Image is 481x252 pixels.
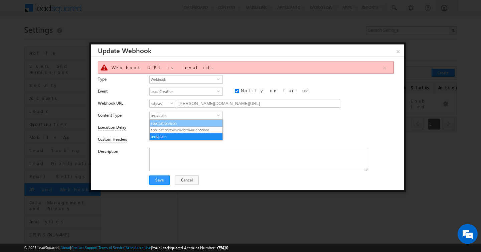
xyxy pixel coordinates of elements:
[91,206,121,215] em: Start Chat
[218,245,228,250] span: 75410
[98,88,142,94] label: Event
[217,114,222,117] span: select
[112,65,382,71] div: Webhook URL is invalid.
[98,136,127,143] label: Custom Headers
[235,88,314,97] div: Notify on failure
[150,88,217,95] span: Lead Creation
[150,127,222,133] li: application/x-www-form-urlencoded
[149,175,170,185] button: Save
[170,102,176,105] span: select
[150,100,170,107] span: https://
[392,44,404,56] a: ×
[98,148,142,154] label: Description
[99,245,125,250] a: Terms of Service
[71,245,98,250] a: Contact Support
[150,112,217,119] span: text/plain
[150,76,217,83] span: Webhook
[152,245,228,250] span: Your Leadsquared Account Number is
[110,3,126,19] div: Minimize live chat window
[175,175,199,185] button: Cancel
[11,35,28,44] img: d_60004797649_company_0_60004797649
[98,100,142,106] label: Webhook URL
[60,245,70,250] a: About
[217,78,222,81] span: select
[9,62,122,200] textarea: Type your message and hit 'Enter'
[150,133,222,140] li: text/plain
[98,44,404,56] h3: Update Webhook
[35,35,112,44] div: Chat with us now
[98,112,142,118] label: Content Type
[150,120,222,127] li: application/json
[126,245,151,250] a: Acceptable Use
[98,124,126,131] label: Execution Delay
[217,90,222,93] span: select
[24,245,228,251] span: © 2025 LeadSquared | | | | |
[98,76,142,82] label: Type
